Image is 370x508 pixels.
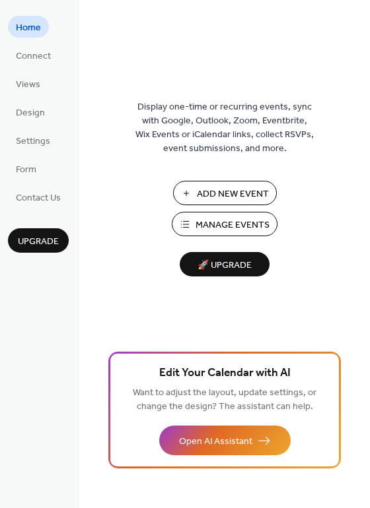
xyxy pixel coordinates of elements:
[172,212,277,236] button: Manage Events
[16,21,41,35] span: Home
[8,16,49,38] a: Home
[197,187,269,201] span: Add New Event
[8,129,58,151] a: Settings
[16,106,45,120] span: Design
[8,228,69,253] button: Upgrade
[173,181,277,205] button: Add New Event
[8,44,59,66] a: Connect
[133,384,316,416] span: Want to adjust the layout, update settings, or change the design? The assistant can help.
[135,100,314,156] span: Display one-time or recurring events, sync with Google, Outlook, Zoom, Eventbrite, Wix Events or ...
[16,135,50,148] span: Settings
[159,426,291,455] button: Open AI Assistant
[8,158,44,179] a: Form
[8,73,48,94] a: Views
[16,191,61,205] span: Contact Us
[8,186,69,208] a: Contact Us
[16,78,40,92] span: Views
[188,257,262,274] span: 🚀 Upgrade
[18,235,59,249] span: Upgrade
[16,49,51,63] span: Connect
[8,101,53,123] a: Design
[180,252,270,276] button: 🚀 Upgrade
[179,435,252,449] span: Open AI Assistant
[196,218,270,232] span: Manage Events
[159,364,291,383] span: Edit Your Calendar with AI
[16,163,36,177] span: Form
